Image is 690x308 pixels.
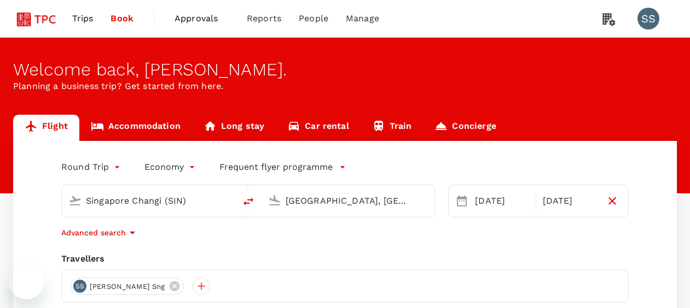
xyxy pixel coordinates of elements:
[61,252,629,265] div: Travellers
[299,12,328,25] span: People
[228,199,230,202] button: Open
[247,12,281,25] span: Reports
[72,12,94,25] span: Trips
[286,192,412,209] input: Going to
[71,277,184,295] div: SS[PERSON_NAME] Sng
[637,8,659,29] div: SS
[13,60,677,80] div: Welcome back , [PERSON_NAME] .
[219,161,346,174] button: Frequent flyer programme
[61,226,139,239] button: Advanced search
[427,199,429,202] button: Open
[86,192,212,209] input: Depart from
[144,158,198,176] div: Economy
[219,161,333,174] p: Frequent flyer programme
[361,115,424,141] a: Train
[13,80,677,93] p: Planning a business trip? Get started from here.
[538,190,601,212] div: [DATE]
[73,280,86,293] div: SS
[346,12,379,25] span: Manage
[471,190,533,212] div: [DATE]
[175,12,229,25] span: Approvals
[61,227,126,238] p: Advanced search
[111,12,134,25] span: Book
[79,115,192,141] a: Accommodation
[13,115,79,141] a: Flight
[423,115,507,141] a: Concierge
[9,264,44,299] iframe: Button to launch messaging window
[83,281,172,292] span: [PERSON_NAME] Sng
[13,7,63,31] img: Tsao Pao Chee Group Pte Ltd
[192,115,276,141] a: Long stay
[235,188,262,215] button: delete
[276,115,361,141] a: Car rental
[61,158,123,176] div: Round Trip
